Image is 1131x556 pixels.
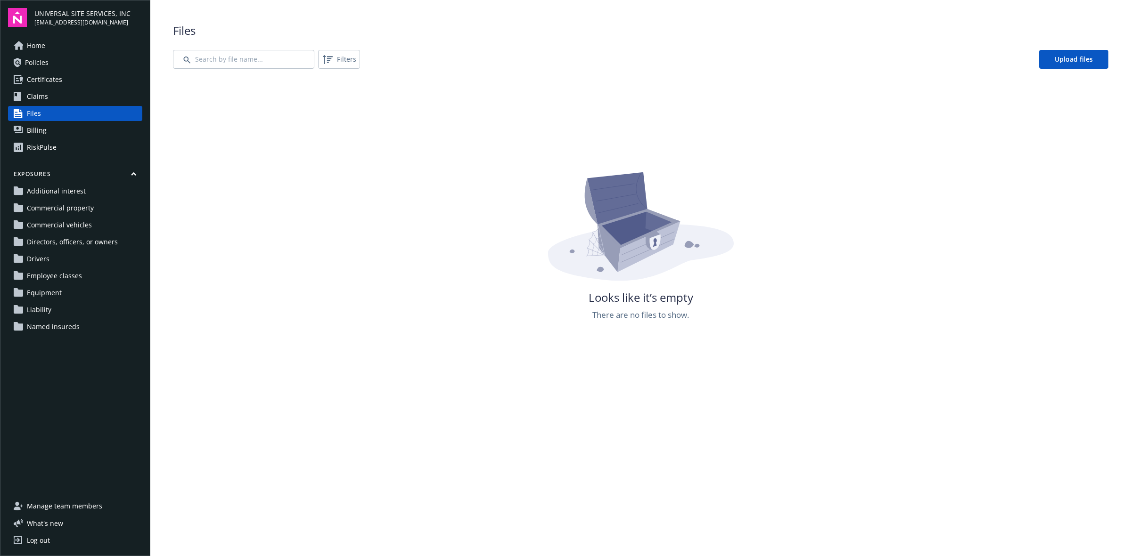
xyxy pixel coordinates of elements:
span: Claims [27,89,48,104]
a: RiskPulse [8,140,142,155]
button: What's new [8,518,78,528]
a: Manage team members [8,499,142,514]
a: Policies [8,55,142,70]
span: Filters [337,54,356,64]
a: Commercial property [8,201,142,216]
span: Employee classes [27,268,82,283]
span: Manage team members [27,499,102,514]
span: What ' s new [27,518,63,528]
span: Additional interest [27,184,86,199]
span: Certificates [27,72,62,87]
a: Additional interest [8,184,142,199]
a: Liability [8,302,142,317]
span: Commercial vehicles [27,218,92,233]
input: Search by file name... [173,50,314,69]
button: Filters [318,50,360,69]
a: Upload files [1039,50,1108,69]
span: Filters [320,52,358,67]
span: Liability [27,302,51,317]
a: Named insureds [8,319,142,334]
span: Looks like it’s empty [589,290,693,306]
span: UNIVERSAL SITE SERVICES, INC [34,8,131,18]
span: There are no files to show. [592,309,689,321]
span: Billing [27,123,47,138]
a: Employee classes [8,268,142,283]
a: Directors, officers, or owners [8,234,142,250]
span: Commercial property [27,201,94,216]
span: Drivers [27,251,49,266]
a: Drivers [8,251,142,266]
span: Directors, officers, or owners [27,234,118,250]
img: navigator-logo.svg [8,8,27,27]
a: Billing [8,123,142,138]
span: Named insureds [27,319,80,334]
span: Upload files [1055,55,1093,64]
a: Commercial vehicles [8,218,142,233]
a: Home [8,38,142,53]
button: Exposures [8,170,142,182]
span: Files [27,106,41,121]
a: Equipment [8,285,142,300]
div: Log out [27,533,50,548]
a: Claims [8,89,142,104]
span: Home [27,38,45,53]
span: Policies [25,55,49,70]
span: [EMAIL_ADDRESS][DOMAIN_NAME] [34,18,131,27]
span: Equipment [27,285,62,300]
span: Files [173,23,1108,39]
a: Certificates [8,72,142,87]
div: RiskPulse [27,140,57,155]
button: UNIVERSAL SITE SERVICES, INC[EMAIL_ADDRESS][DOMAIN_NAME] [34,8,142,27]
a: Files [8,106,142,121]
